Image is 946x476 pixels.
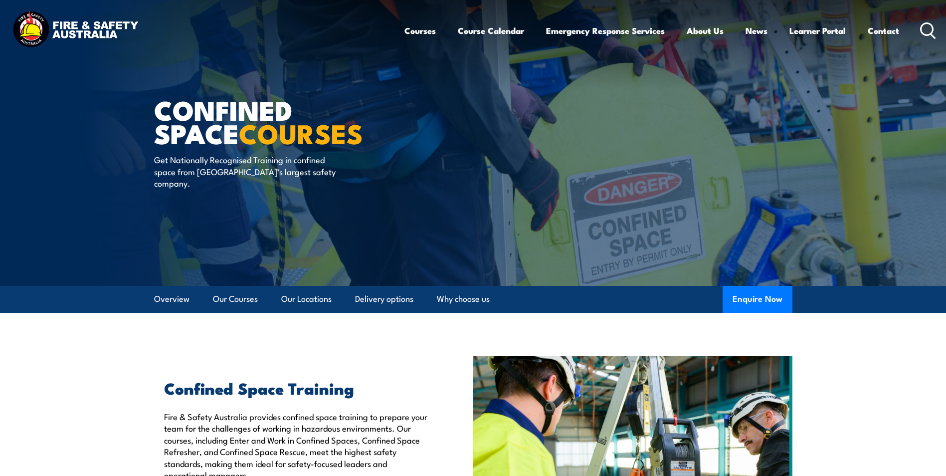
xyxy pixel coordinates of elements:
a: Courses [404,17,436,44]
a: Delivery options [355,286,413,312]
a: Learner Portal [789,17,846,44]
a: News [746,17,767,44]
h2: Confined Space Training [164,381,427,395]
a: Why choose us [437,286,490,312]
a: Course Calendar [458,17,524,44]
a: Emergency Response Services [546,17,665,44]
a: About Us [687,17,724,44]
h1: Confined Space [154,98,400,144]
a: Contact [868,17,899,44]
a: Our Courses [213,286,258,312]
a: Overview [154,286,189,312]
strong: COURSES [239,112,363,153]
button: Enquire Now [723,286,792,313]
p: Get Nationally Recognised Training in confined space from [GEOGRAPHIC_DATA]’s largest safety comp... [154,154,336,189]
a: Our Locations [281,286,332,312]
